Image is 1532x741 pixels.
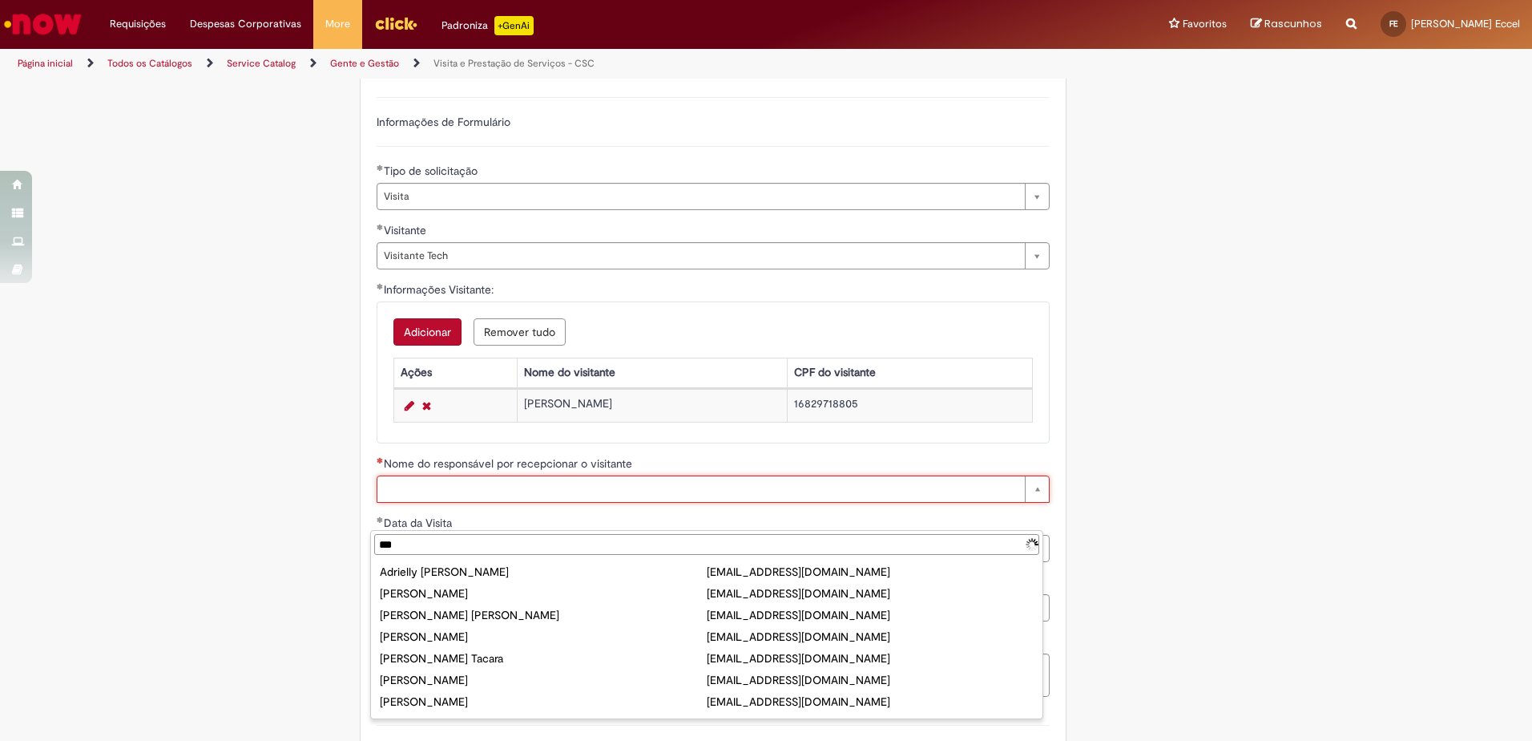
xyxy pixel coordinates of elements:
[380,650,707,666] div: [PERSON_NAME] Tacara
[707,715,1034,731] div: [EMAIL_ADDRESS][DOMAIN_NAME]
[707,650,1034,666] div: [EMAIL_ADDRESS][DOMAIN_NAME]
[380,672,707,688] div: [PERSON_NAME]
[707,607,1034,623] div: [EMAIL_ADDRESS][DOMAIN_NAME]
[707,585,1034,601] div: [EMAIL_ADDRESS][DOMAIN_NAME]
[707,564,1034,580] div: [EMAIL_ADDRESS][DOMAIN_NAME]
[380,694,707,710] div: [PERSON_NAME]
[380,564,707,580] div: Adrielly [PERSON_NAME]
[707,672,1034,688] div: [EMAIL_ADDRESS][DOMAIN_NAME]
[707,629,1034,645] div: [EMAIL_ADDRESS][DOMAIN_NAME]
[371,558,1042,719] ul: Nome do responsável por recepcionar o visitante
[380,607,707,623] div: [PERSON_NAME] [PERSON_NAME]
[380,585,707,601] div: [PERSON_NAME]
[707,694,1034,710] div: [EMAIL_ADDRESS][DOMAIN_NAME]
[380,715,707,731] div: [PERSON_NAME]
[380,629,707,645] div: [PERSON_NAME]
